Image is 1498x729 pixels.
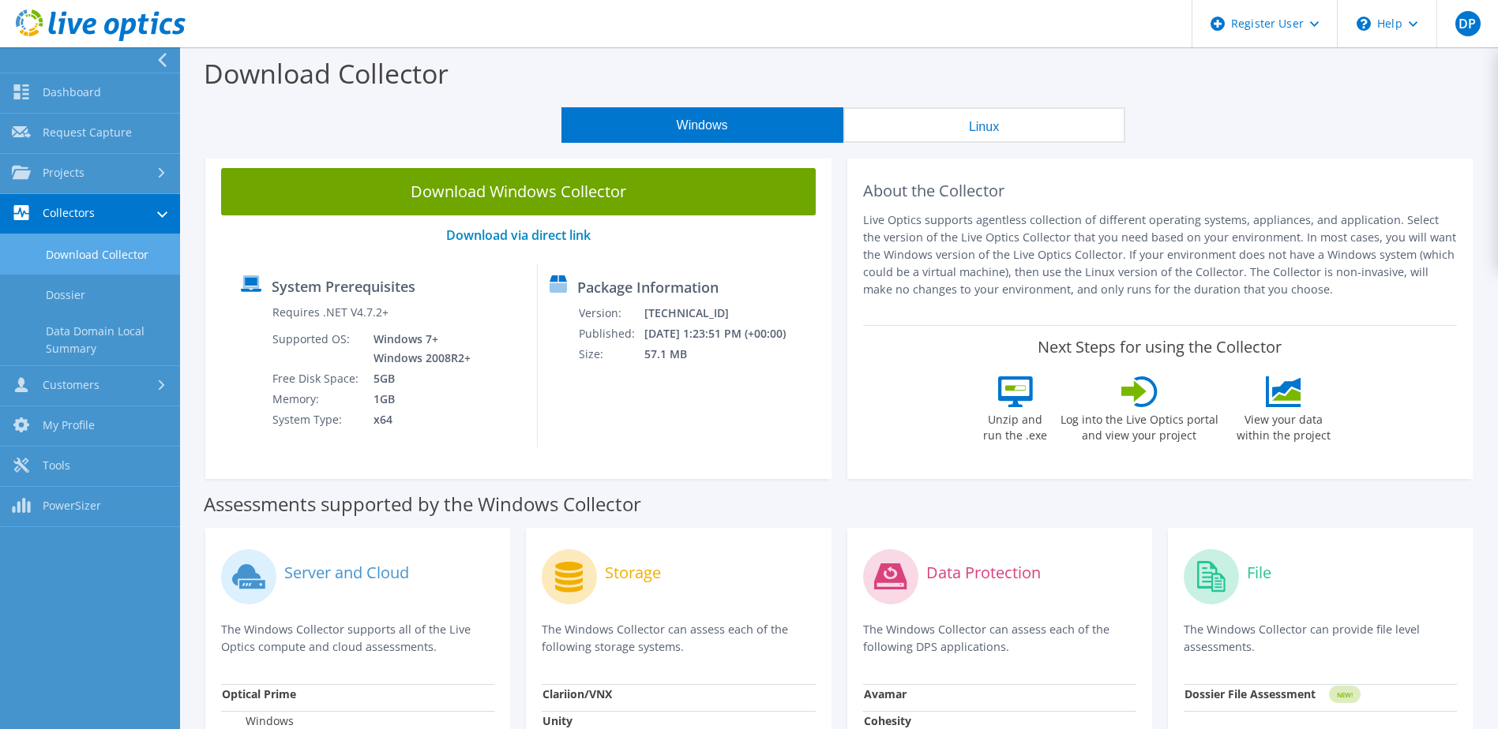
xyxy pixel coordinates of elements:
span: DP [1455,11,1481,36]
strong: Cohesity [864,713,911,728]
button: Windows [561,107,843,143]
strong: Optical Prime [222,686,296,701]
a: Download via direct link [446,226,591,244]
a: Download Windows Collector [221,168,816,215]
label: Log into the Live Optics portal and view your project [1060,407,1219,443]
p: The Windows Collector supports all of the Live Optics compute and cloud assessments. [221,621,494,656]
label: Server and Cloud [284,565,409,581]
tspan: NEW! [1336,690,1352,699]
td: Size: [578,344,644,364]
label: System Prerequisites [272,279,415,294]
button: Linux [843,107,1125,143]
h2: About the Collector [863,181,1458,200]
label: Download Collector [204,55,449,92]
td: x64 [362,409,474,430]
strong: Dossier File Assessment [1185,686,1316,701]
td: [TECHNICAL_ID] [644,303,807,323]
label: Storage [605,565,661,581]
td: Memory: [272,389,362,409]
td: Windows 7+ Windows 2008R2+ [362,329,474,368]
p: The Windows Collector can assess each of the following storage systems. [542,621,815,656]
td: 5GB [362,368,474,389]
td: [DATE] 1:23:51 PM (+00:00) [644,323,807,344]
label: Package Information [577,279,719,295]
p: The Windows Collector can assess each of the following DPS applications. [863,621,1136,656]
td: 1GB [362,389,474,409]
label: Unzip and run the .exe [979,407,1052,443]
td: Version: [578,303,644,323]
td: Supported OS: [272,329,362,368]
label: View your data within the project [1227,407,1341,443]
p: Live Optics supports agentless collection of different operating systems, appliances, and applica... [863,211,1458,298]
strong: Unity [543,713,573,728]
td: System Type: [272,409,362,430]
td: Free Disk Space: [272,368,362,389]
label: Next Steps for using the Collector [1038,338,1282,357]
label: Assessments supported by the Windows Collector [204,496,641,512]
strong: Avamar [864,686,907,701]
p: The Windows Collector can provide file level assessments. [1184,621,1457,656]
td: Published: [578,323,644,344]
svg: \n [1357,17,1371,31]
label: Data Protection [926,565,1041,581]
label: Windows [222,713,294,729]
td: 57.1 MB [644,344,807,364]
strong: Clariion/VNX [543,686,612,701]
label: Requires .NET V4.7.2+ [272,305,389,320]
label: File [1247,565,1271,581]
